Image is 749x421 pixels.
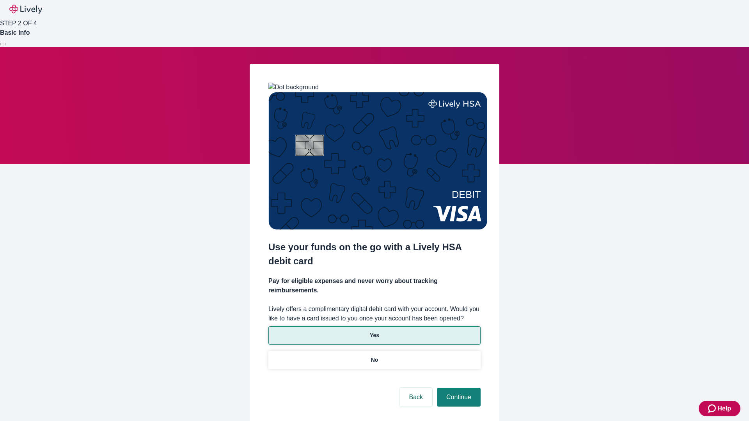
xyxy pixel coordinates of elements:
[268,304,481,323] label: Lively offers a complimentary digital debit card with your account. Would you like to have a card...
[268,240,481,268] h2: Use your funds on the go with a Lively HSA debit card
[370,331,379,340] p: Yes
[268,326,481,345] button: Yes
[268,83,319,92] img: Dot background
[9,5,42,14] img: Lively
[268,92,487,230] img: Debit card
[399,388,432,407] button: Back
[708,404,717,413] svg: Zendesk support icon
[268,276,481,295] h4: Pay for eligible expenses and never worry about tracking reimbursements.
[717,404,731,413] span: Help
[699,401,740,416] button: Zendesk support iconHelp
[371,356,378,364] p: No
[268,351,481,369] button: No
[437,388,481,407] button: Continue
